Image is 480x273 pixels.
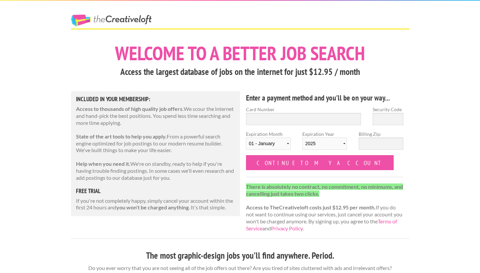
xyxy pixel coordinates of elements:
strong: Help when you need it. [76,160,130,167]
p: We scour the internet and hand-pick the best positions. You spend less time searching and more ti... [76,106,235,126]
a: Privacy Policy [271,225,303,231]
strong: There is absolutely no contract, no commitment, no minimums, and cancelling just takes two clicks. [246,183,403,197]
label: Expiration Year [302,131,347,155]
select: Expiration Month [246,137,291,150]
strong: Access to TheCreativeloft costs just $12.95 per month. [246,204,376,210]
h5: free trial [76,188,235,194]
h3: The most graphic-design jobs you'll find anywhere. Period. [71,249,409,262]
a: Terms of Service [246,218,397,231]
label: Billing Zip: [359,131,403,137]
input: Continue to my account [246,155,394,170]
h4: Enter a payment method and you'll be on your way... [246,93,404,103]
a: The Creative Loft [71,15,152,27]
h5: Included in Your Membership: [76,96,235,102]
p: If you do not want to continue using our services, just cancel your account you won't be charged ... [246,183,404,232]
h3: Access the largest database of jobs on the internet for just $12.95 / month [71,66,409,78]
strong: Access to thousands of high quality job offers. [76,106,184,112]
label: Expiration Month [246,131,291,155]
p: We're on standby, ready to help if you're having trouble finding postings. In some cases we'll ev... [76,160,235,181]
p: From a powerful search engine optimized for job postings to our modern resume builder. We've buil... [76,133,235,154]
strong: State of the art tools to help you apply. [76,133,167,139]
label: Security Code [373,106,403,113]
label: Card Number [246,106,361,113]
select: Expiration Year [302,137,347,150]
strong: you won't be charged anything [116,204,189,210]
p: If you're not completely happy, simply cancel your account within the first 24 hours and . It's t... [76,197,235,211]
h1: Welcome to a better job search [71,44,409,63]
